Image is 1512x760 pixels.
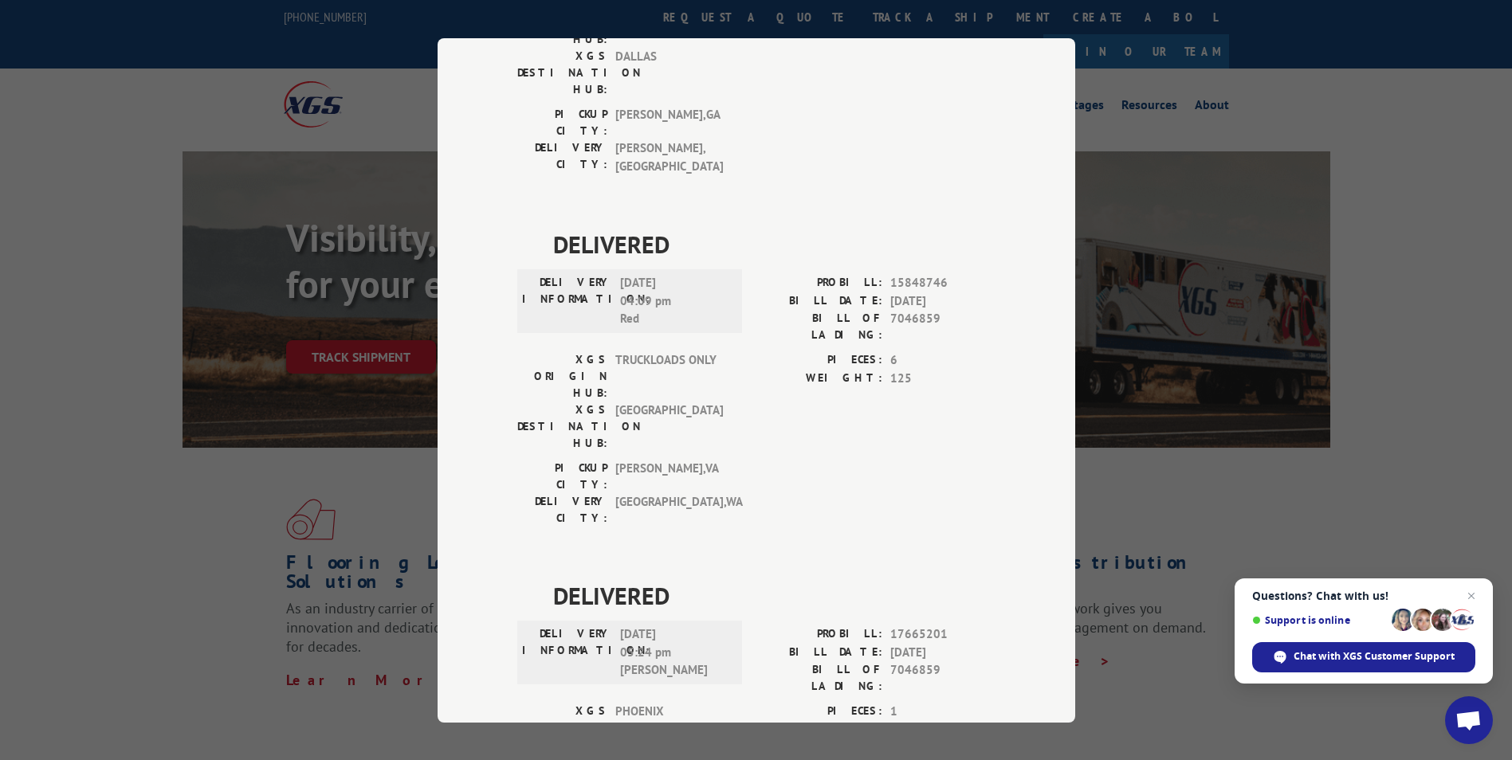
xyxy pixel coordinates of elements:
label: DELIVERY CITY: [517,139,607,175]
label: WEIGHT: [756,369,882,387]
span: Close chat [1462,586,1481,605]
span: [DATE] 05:24 pm [PERSON_NAME] [620,625,728,680]
span: 7046859 [890,310,996,343]
label: XGS DESTINATION HUB: [517,48,607,98]
label: DELIVERY INFORMATION: [522,274,612,328]
label: XGS ORIGIN HUB: [517,703,607,753]
label: PICKUP CITY: [517,106,607,139]
span: [GEOGRAPHIC_DATA] [615,402,723,452]
span: DELIVERED [553,226,996,262]
span: 1 [890,703,996,721]
span: [DATE] [890,292,996,310]
label: PICKUP CITY: [517,460,607,493]
span: [DATE] 04:09 pm Red [620,274,728,328]
span: Questions? Chat with us! [1252,590,1475,602]
span: 7046859 [890,661,996,695]
span: Support is online [1252,614,1386,626]
span: DELIVERED [553,578,996,613]
span: [DATE] [890,643,996,661]
span: 472 [890,720,996,738]
label: PIECES: [756,703,882,721]
label: WEIGHT: [756,720,882,738]
div: Open chat [1445,696,1493,744]
span: 125 [890,369,996,387]
label: XGS ORIGIN HUB: [517,351,607,402]
span: [GEOGRAPHIC_DATA] , WA [615,493,723,527]
label: XGS DESTINATION HUB: [517,402,607,452]
span: TRUCKLOADS ONLY [615,351,723,402]
div: Chat with XGS Customer Support [1252,642,1475,672]
span: 17665201 [890,625,996,644]
label: DELIVERY CITY: [517,493,607,527]
label: BILL OF LADING: [756,661,882,695]
span: [PERSON_NAME] , VA [615,460,723,493]
label: BILL DATE: [756,643,882,661]
label: BILL OF LADING: [756,310,882,343]
span: 6 [890,351,996,370]
label: PIECES: [756,351,882,370]
label: DELIVERY INFORMATION: [522,625,612,680]
label: PROBILL: [756,274,882,292]
span: PHOENIX [615,703,723,753]
span: Chat with XGS Customer Support [1294,649,1455,664]
span: DALLAS [615,48,723,98]
label: PROBILL: [756,625,882,644]
span: 15848746 [890,274,996,292]
label: BILL DATE: [756,292,882,310]
span: [PERSON_NAME] , [GEOGRAPHIC_DATA] [615,139,723,175]
span: [PERSON_NAME] , GA [615,106,723,139]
